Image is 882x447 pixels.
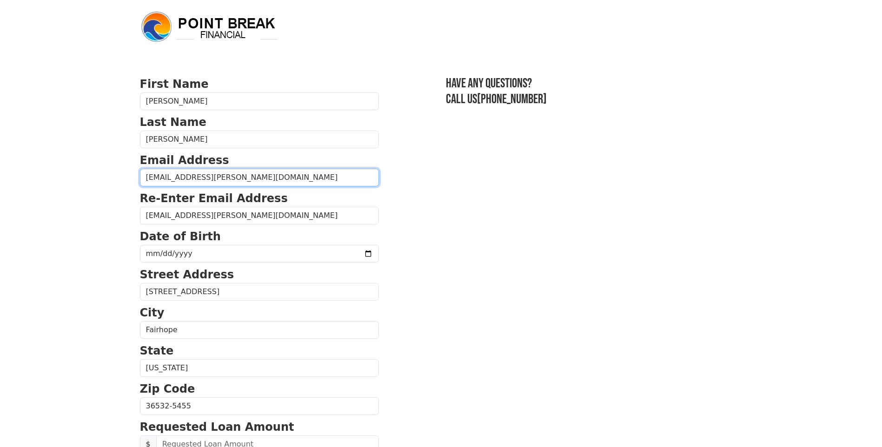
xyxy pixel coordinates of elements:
[446,92,743,107] h3: Call us
[140,10,279,44] img: logo.png
[477,92,547,107] a: [PHONE_NUMBER]
[140,421,294,434] strong: Requested Loan Amount
[140,92,379,110] input: First Name
[140,344,174,357] strong: State
[140,192,288,205] strong: Re-Enter Email Address
[140,78,209,91] strong: First Name
[140,268,234,281] strong: Street Address
[140,207,379,224] input: Re-Enter Email Address
[140,306,165,319] strong: City
[446,76,743,92] h3: Have any questions?
[140,154,229,167] strong: Email Address
[140,382,195,395] strong: Zip Code
[140,397,379,415] input: Zip Code
[140,131,379,148] input: Last Name
[140,321,379,339] input: City
[140,169,379,186] input: Email Address
[140,230,221,243] strong: Date of Birth
[140,116,206,129] strong: Last Name
[140,283,379,301] input: Street Address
